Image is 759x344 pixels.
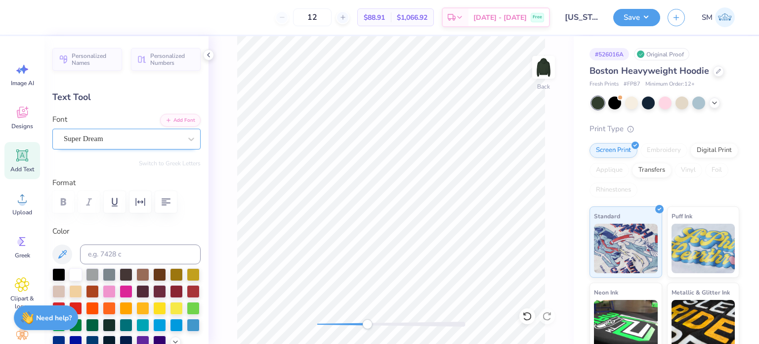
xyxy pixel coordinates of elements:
div: Embroidery [640,143,687,158]
span: Personalized Numbers [150,52,195,66]
input: e.g. 7428 c [80,245,201,264]
span: Image AI [11,79,34,87]
img: Back [534,57,553,77]
img: Standard [594,224,658,273]
input: Untitled Design [557,7,606,27]
label: Font [52,114,67,125]
span: $88.91 [364,12,385,23]
img: Puff Ink [672,224,735,273]
div: Vinyl [675,163,702,178]
span: Metallic & Glitter Ink [672,287,730,297]
label: Color [52,226,201,237]
span: # FP87 [624,80,640,89]
span: Minimum Order: 12 + [645,80,695,89]
button: Switch to Greek Letters [139,159,201,167]
button: Personalized Names [52,48,122,71]
span: Personalized Names [72,52,116,66]
span: Add Text [10,165,34,173]
span: Boston Heavyweight Hoodie [590,65,709,77]
div: Back [537,82,550,91]
a: SM [697,7,739,27]
div: # 526016A [590,48,629,60]
span: $1,066.92 [397,12,427,23]
span: Neon Ink [594,287,618,297]
span: Puff Ink [672,211,692,221]
span: Greek [15,251,30,259]
div: Transfers [632,163,672,178]
div: Original Proof [634,48,689,60]
span: SM [702,12,713,23]
div: Text Tool [52,91,201,104]
button: Personalized Numbers [131,48,201,71]
span: Standard [594,211,620,221]
div: Applique [590,163,629,178]
span: Fresh Prints [590,80,619,89]
div: Print Type [590,123,739,135]
input: – – [293,8,332,26]
span: Free [533,14,542,21]
button: Add Font [160,114,201,127]
span: Designs [11,122,33,130]
div: Accessibility label [362,319,372,329]
img: Shruthi Mohan [715,7,735,27]
div: Foil [705,163,728,178]
span: Clipart & logos [6,295,39,310]
div: Screen Print [590,143,637,158]
label: Format [52,177,201,189]
span: [DATE] - [DATE] [473,12,527,23]
span: Upload [12,208,32,216]
div: Rhinestones [590,183,637,197]
strong: Need help? [36,313,72,323]
button: Save [613,9,660,26]
div: Digital Print [690,143,738,158]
